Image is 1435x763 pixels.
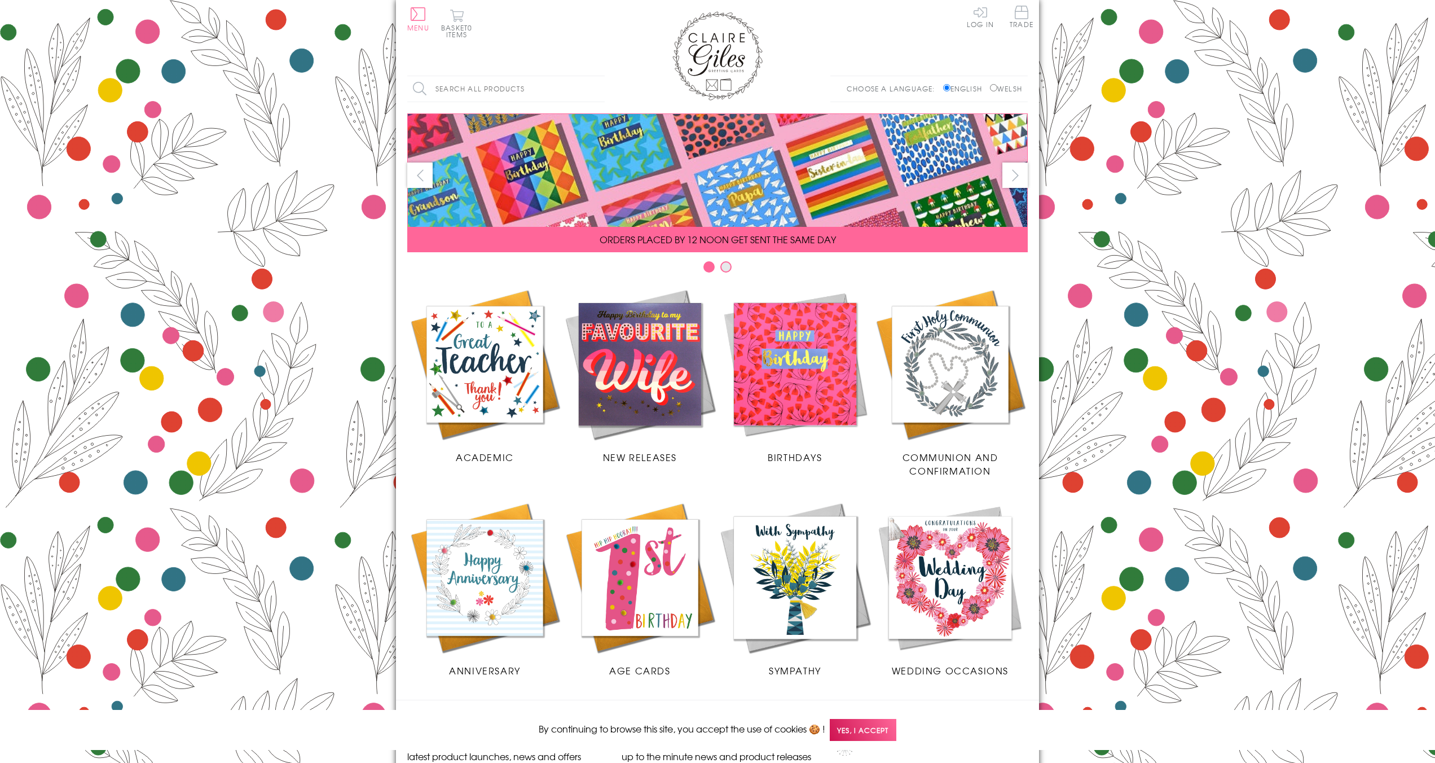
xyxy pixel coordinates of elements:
a: Anniversary [407,500,562,677]
span: Academic [456,450,514,464]
button: Menu [407,7,429,31]
input: Welsh [990,84,997,91]
input: Search [593,76,605,102]
p: Choose a language: [847,84,941,94]
span: Birthdays [768,450,822,464]
button: prev [407,163,433,188]
img: Claire Giles Greetings Cards [672,11,763,100]
a: Accessibility Statement [859,739,1000,754]
span: ORDERS PLACED BY 12 NOON GET SENT THE SAME DAY [600,233,836,246]
a: Trade [1010,6,1033,30]
span: Yes, I accept [830,719,896,741]
button: Basket0 items [441,9,472,38]
a: Wedding Occasions [873,500,1028,677]
span: Communion and Confirmation [903,450,998,477]
a: Sympathy [718,500,873,677]
span: Menu [407,23,429,33]
div: Carousel Pagination [407,261,1028,278]
a: Academic [407,287,562,464]
a: Birthdays [718,287,873,464]
a: Communion and Confirmation [873,287,1028,477]
span: Sympathy [769,664,821,677]
a: Age Cards [562,500,718,677]
button: next [1002,163,1028,188]
input: English [943,84,950,91]
span: New Releases [603,450,677,464]
label: Welsh [990,84,1022,94]
button: Carousel Page 2 [720,261,732,273]
a: Log In [967,6,994,28]
span: 0 items [446,23,472,40]
input: Search all products [407,76,605,102]
label: English [943,84,988,94]
span: Age Cards [609,664,670,677]
span: Wedding Occasions [892,664,1009,677]
span: Anniversary [449,664,521,677]
button: Carousel Page 1 (Current Slide) [703,261,715,273]
span: Trade [1010,6,1033,28]
a: New Releases [562,287,718,464]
